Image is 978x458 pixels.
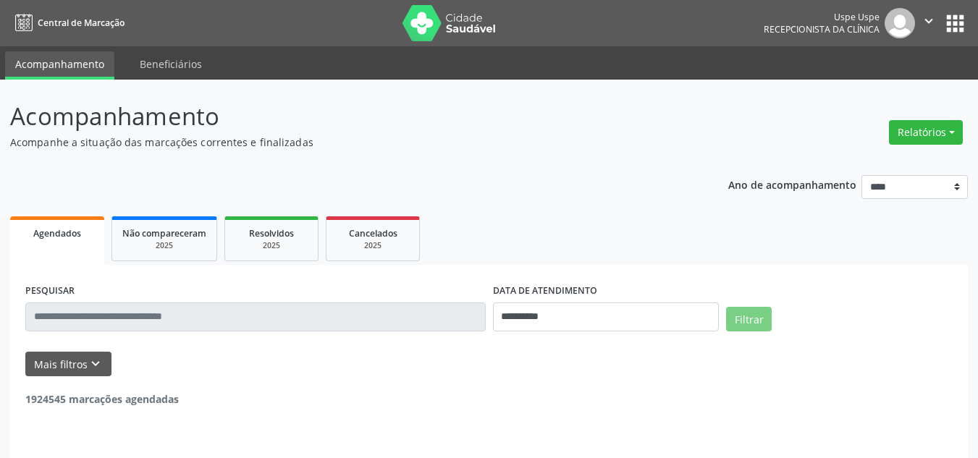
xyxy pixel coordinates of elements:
[943,11,968,36] button: apps
[33,227,81,239] span: Agendados
[337,240,409,251] div: 2025
[764,11,880,23] div: Uspe Uspe
[493,280,597,302] label: DATA DE ATENDIMENTO
[885,8,915,38] img: img
[38,17,125,29] span: Central de Marcação
[921,13,937,29] i: 
[349,227,397,239] span: Cancelados
[764,23,880,35] span: Recepcionista da clínica
[10,11,125,35] a: Central de Marcação
[235,240,308,251] div: 2025
[122,240,206,251] div: 2025
[889,120,963,145] button: Relatórios
[249,227,294,239] span: Resolvidos
[25,280,75,302] label: PESQUISAR
[10,98,680,135] p: Acompanhamento
[5,51,114,80] a: Acompanhamento
[88,356,104,372] i: keyboard_arrow_down
[915,8,943,38] button: 
[25,392,179,406] strong: 1924545 marcações agendadas
[130,51,212,77] a: Beneficiários
[726,307,772,331] button: Filtrar
[122,227,206,239] span: Não compareceram
[728,175,856,193] p: Ano de acompanhamento
[25,352,111,377] button: Mais filtroskeyboard_arrow_down
[10,135,680,150] p: Acompanhe a situação das marcações correntes e finalizadas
